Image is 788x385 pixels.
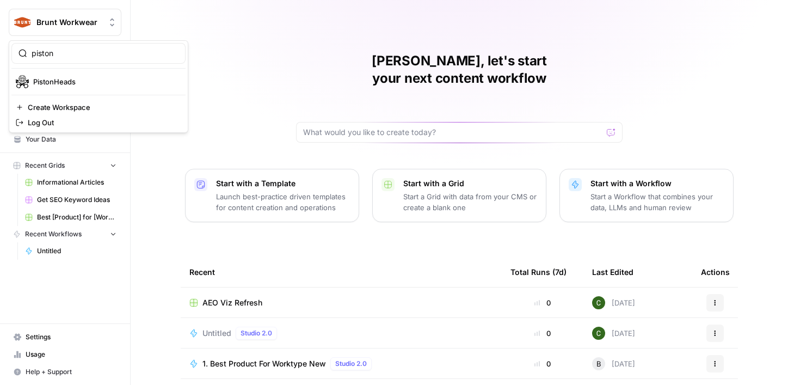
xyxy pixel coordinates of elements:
[559,169,734,222] button: Start with a WorkflowStart a Workflow that combines your data, LLMs and human review
[33,76,177,87] span: PistonHeads
[9,40,188,133] div: Workspace: Brunt Workwear
[202,328,231,339] span: Untitled
[510,328,575,339] div: 0
[20,209,121,226] a: Best [Product] for [Worktype]
[189,257,493,287] div: Recent
[189,327,493,340] a: UntitledStudio 2.0
[592,327,635,340] div: [DATE]
[25,161,65,170] span: Recent Grids
[510,297,575,308] div: 0
[20,174,121,191] a: Informational Articles
[20,242,121,260] a: Untitled
[303,127,602,138] input: What would you like to create today?
[403,191,537,213] p: Start a Grid with data from your CMS or create a blank one
[202,358,326,369] span: 1. Best Product For Worktype New
[701,257,730,287] div: Actions
[28,117,177,128] span: Log Out
[202,297,262,308] span: AEO Viz Refresh
[189,297,493,308] a: AEO Viz Refresh
[590,191,724,213] p: Start a Workflow that combines your data, LLMs and human review
[185,169,359,222] button: Start with a TemplateLaunch best-practice driven templates for content creation and operations
[32,48,178,59] input: Search Workspaces
[9,9,121,36] button: Workspace: Brunt Workwear
[216,178,350,189] p: Start with a Template
[335,359,367,369] span: Studio 2.0
[590,178,724,189] p: Start with a Workflow
[592,257,633,287] div: Last Edited
[216,191,350,213] p: Launch best-practice driven templates for content creation and operations
[9,226,121,242] button: Recent Workflows
[36,17,102,28] span: Brunt Workwear
[28,102,177,113] span: Create Workspace
[592,327,605,340] img: 14qrvic887bnlg6dzgoj39zarp80
[26,135,116,144] span: Your Data
[11,100,186,115] a: Create Workspace
[241,328,272,338] span: Studio 2.0
[11,115,186,130] a: Log Out
[9,131,121,148] a: Your Data
[26,367,116,377] span: Help + Support
[596,358,601,369] span: B
[9,328,121,346] a: Settings
[37,212,116,222] span: Best [Product] for [Worktype]
[9,363,121,381] button: Help + Support
[592,296,605,309] img: 14qrvic887bnlg6dzgoj39zarp80
[13,13,32,32] img: Brunt Workwear Logo
[25,229,82,239] span: Recent Workflows
[189,357,493,370] a: 1. Best Product For Worktype NewStudio 2.0
[296,52,623,87] h1: [PERSON_NAME], let's start your next content workflow
[26,350,116,359] span: Usage
[37,178,116,187] span: Informational Articles
[16,75,29,88] img: PistonHeads Logo
[37,246,116,256] span: Untitled
[592,357,635,370] div: [DATE]
[510,358,575,369] div: 0
[592,296,635,309] div: [DATE]
[372,169,546,222] button: Start with a GridStart a Grid with data from your CMS or create a blank one
[510,257,567,287] div: Total Runs (7d)
[26,332,116,342] span: Settings
[9,346,121,363] a: Usage
[37,195,116,205] span: Get SEO Keyword Ideas
[9,157,121,174] button: Recent Grids
[403,178,537,189] p: Start with a Grid
[20,191,121,209] a: Get SEO Keyword Ideas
